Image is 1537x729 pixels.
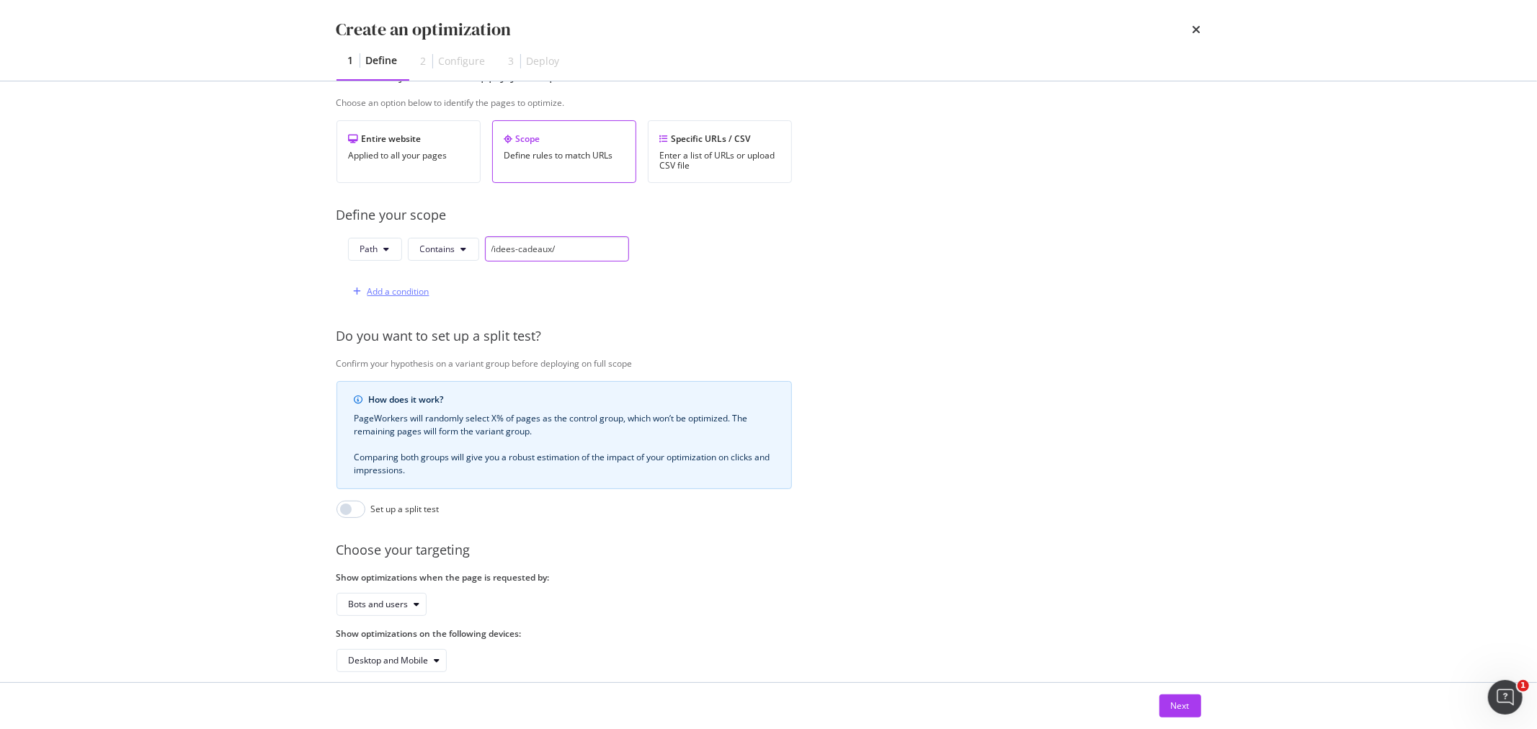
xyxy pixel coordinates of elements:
label: Show optimizations on the following devices: [337,627,792,640]
span: Contains [420,243,455,255]
div: Configure [439,54,486,68]
div: Entire website [349,133,468,145]
div: 3 [509,54,514,68]
button: Contains [408,238,479,261]
span: Path [360,243,378,255]
div: Desktop and Mobile [349,656,429,665]
div: times [1193,17,1201,42]
div: Choose an option below to identify the pages to optimize. [337,97,1273,109]
button: Desktop and Mobile [337,649,447,672]
div: info banner [337,381,792,489]
div: Add a condition [367,285,429,298]
iframe: Intercom live chat [1488,680,1523,715]
div: Bots and users [349,600,409,609]
div: Deploy [527,54,560,68]
button: Bots and users [337,593,427,616]
button: Next [1159,694,1201,717]
div: Choose your targeting [337,541,1273,560]
div: Define [366,53,398,68]
div: Define your scope [337,206,1273,225]
div: 2 [421,54,427,68]
div: Confirm your hypothesis on a variant group before deploying on full scope [337,357,1273,370]
div: Scope [504,133,624,145]
div: Do you want to set up a split test? [337,327,1273,346]
button: Add a condition [348,280,429,303]
div: How does it work? [369,393,774,406]
div: Enter a list of URLs or upload CSV file [660,151,780,171]
div: Specific URLs / CSV [660,133,780,145]
div: Create an optimization [337,17,512,42]
div: Set up a split test [371,503,440,515]
div: Define rules to match URLs [504,151,624,161]
label: Show optimizations when the page is requested by: [337,571,792,583]
button: Path [348,238,402,261]
div: Applied to all your pages [349,151,468,161]
div: Next [1171,699,1190,712]
div: PageWorkers will randomly select X% of pages as the control group, which won’t be optimized. The ... [355,412,774,477]
div: 1 [348,53,354,68]
span: 1 [1518,680,1529,692]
